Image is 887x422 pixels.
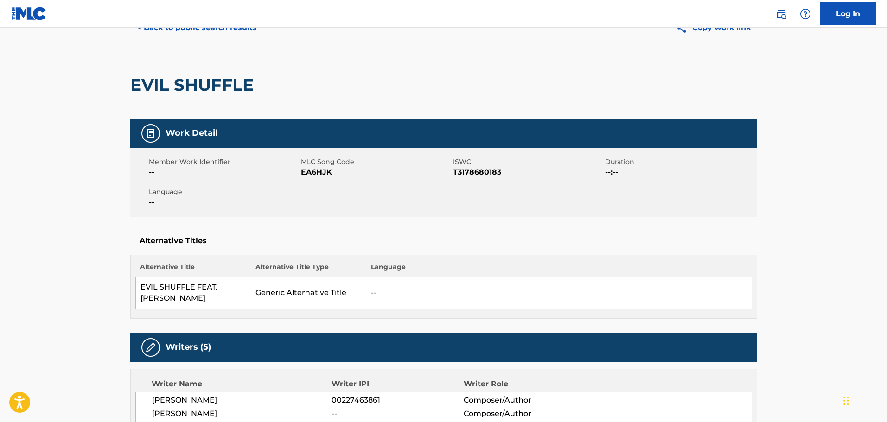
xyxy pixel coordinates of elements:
[152,408,332,419] span: [PERSON_NAME]
[301,157,451,167] span: MLC Song Code
[145,128,156,139] img: Work Detail
[366,277,752,309] td: --
[605,157,755,167] span: Duration
[820,2,876,25] a: Log In
[251,277,366,309] td: Generic Alternative Title
[166,342,211,353] h5: Writers (5)
[843,387,849,415] div: Drag
[11,7,47,20] img: MLC Logo
[301,167,451,178] span: EA6HJK
[251,262,366,277] th: Alternative Title Type
[800,8,811,19] img: help
[152,378,332,390] div: Writer Name
[366,262,752,277] th: Language
[464,378,584,390] div: Writer Role
[332,408,463,419] span: --
[140,236,748,246] h5: Alternative Titles
[605,167,755,178] span: --:--
[796,5,815,23] div: Help
[464,408,584,419] span: Composer/Author
[453,157,603,167] span: ISWC
[149,167,299,178] span: --
[670,16,757,39] button: Copy work link
[453,167,603,178] span: T3178680183
[841,378,887,422] iframe: Chat Widget
[130,75,258,95] h2: EVIL SHUFFLE
[332,395,463,406] span: 00227463861
[776,8,787,19] img: search
[166,128,217,139] h5: Work Detail
[149,197,299,208] span: --
[772,5,791,23] a: Public Search
[149,157,299,167] span: Member Work Identifier
[135,277,251,309] td: EVIL SHUFFLE FEAT. [PERSON_NAME]
[676,22,692,34] img: Copy work link
[130,16,263,39] button: < Back to public search results
[464,395,584,406] span: Composer/Author
[149,187,299,197] span: Language
[135,262,251,277] th: Alternative Title
[145,342,156,353] img: Writers
[332,378,464,390] div: Writer IPI
[152,395,332,406] span: [PERSON_NAME]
